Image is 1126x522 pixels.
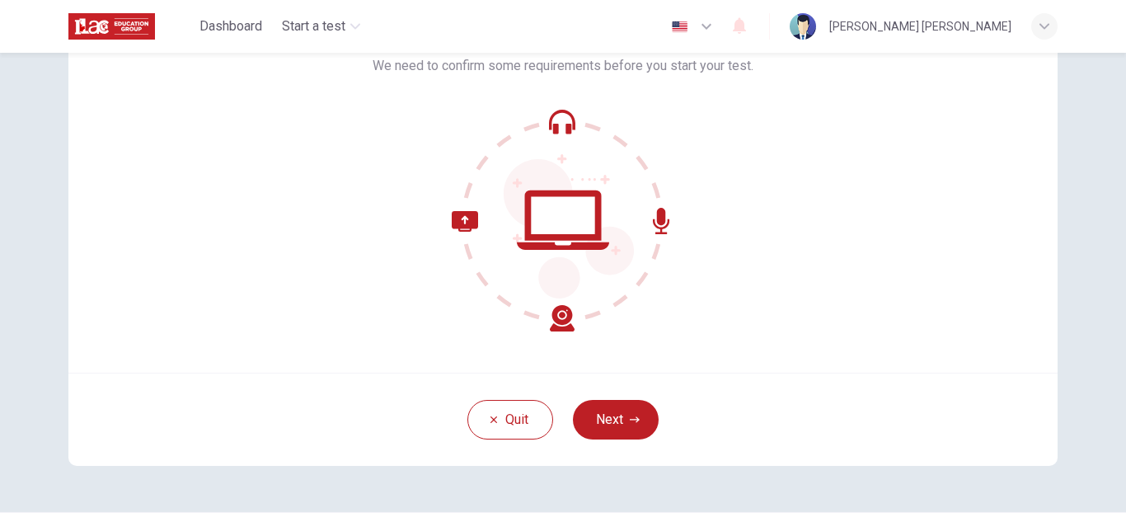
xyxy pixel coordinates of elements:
img: en [669,21,690,33]
span: We need to confirm some requirements before you start your test. [373,56,753,76]
button: Next [573,400,659,440]
button: Start a test [275,12,367,41]
span: Start a test [282,16,345,36]
span: Dashboard [199,16,262,36]
div: [PERSON_NAME] [PERSON_NAME] [829,16,1011,36]
img: Profile picture [790,13,816,40]
a: ILAC logo [68,10,193,43]
button: Quit [467,400,553,440]
img: ILAC logo [68,10,155,43]
button: Dashboard [193,12,269,41]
